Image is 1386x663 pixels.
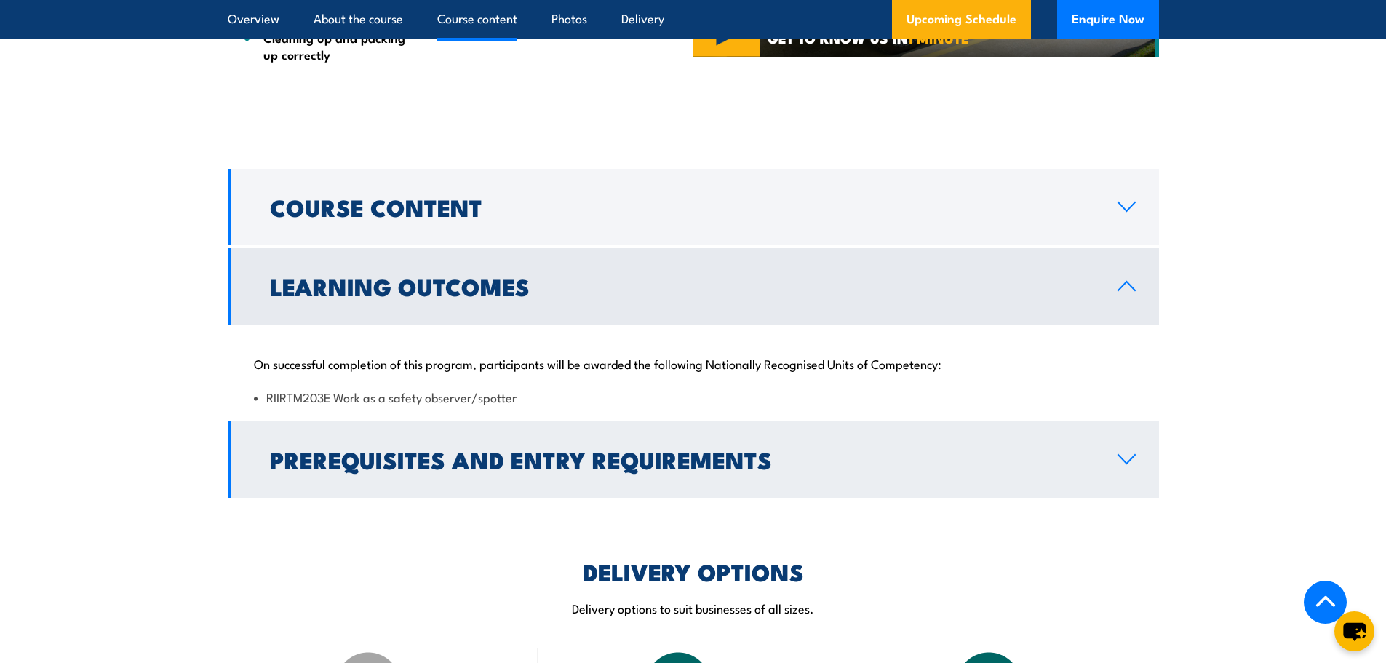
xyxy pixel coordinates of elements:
[270,449,1094,469] h2: Prerequisites and Entry Requirements
[270,196,1094,217] h2: Course Content
[768,31,969,44] span: GET TO KNOW US IN
[242,29,421,63] li: Cleaning up and packing up correctly
[228,600,1159,616] p: Delivery options to suit businesses of all sizes.
[583,561,804,581] h2: DELIVERY OPTIONS
[228,169,1159,245] a: Course Content
[1334,611,1374,651] button: chat-button
[254,356,1133,370] p: On successful completion of this program, participants will be awarded the following Nationally R...
[228,421,1159,498] a: Prerequisites and Entry Requirements
[228,248,1159,325] a: Learning Outcomes
[254,389,1133,405] li: RIIRTM203E Work as a safety observer/spotter
[270,276,1094,296] h2: Learning Outcomes
[908,27,969,48] strong: 1 MINUTE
